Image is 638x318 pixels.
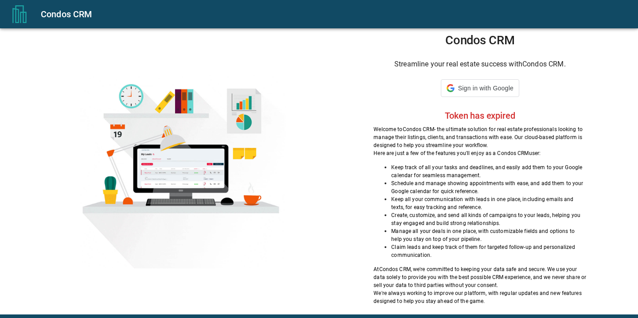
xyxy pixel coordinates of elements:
p: Schedule and manage showing appointments with ease, and add them to your Google calendar for quic... [391,179,586,195]
h1: Condos CRM [373,33,586,47]
p: Create, customize, and send all kinds of campaigns to your leads, helping you stay engaged and bu... [391,211,586,227]
p: Keep track of all your tasks and deadlines, and easily add them to your Google calendar for seaml... [391,163,586,179]
p: We're always working to improve our platform, with regular updates and new features designed to h... [373,289,586,305]
div: Sign in with Google [441,79,519,97]
p: Keep all your communication with leads in one place, including emails and texts, for easy trackin... [391,195,586,211]
div: Condos CRM [41,7,627,21]
p: Manage all your deals in one place, with customizable fields and options to help you stay on top ... [391,227,586,243]
p: Claim leads and keep track of them for targeted follow-up and personalized communication. [391,243,586,259]
p: Welcome to Condos CRM - the ultimate solution for real estate professionals looking to manage the... [373,125,586,149]
p: Here are just a few of the features you'll enjoy as a Condos CRM user: [373,149,586,157]
h6: Streamline your real estate success with Condos CRM . [373,58,586,70]
p: At Condos CRM , we're committed to keeping your data safe and secure. We use your data solely to ... [373,265,586,289]
h2: Token has expired [445,110,515,121]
